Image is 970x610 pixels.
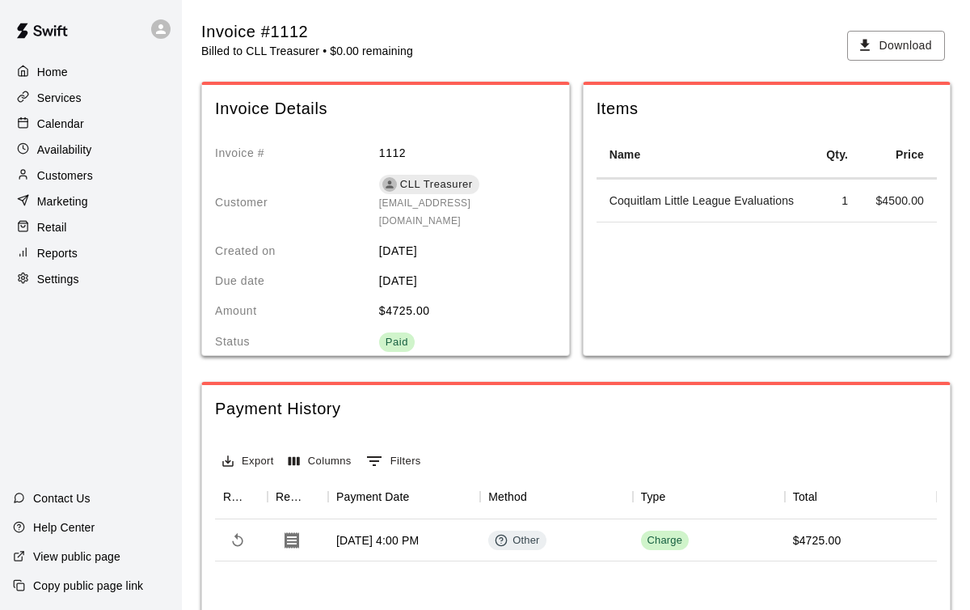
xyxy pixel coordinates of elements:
[785,474,937,519] div: Total
[37,245,78,261] p: Reports
[276,524,308,557] button: Download Receipt
[336,532,419,549] div: Mar 23, 2025, 4:00 PM
[215,333,379,350] p: Status
[379,175,479,194] div: CLL Treasurer
[328,474,480,519] div: Payment Date
[382,177,397,192] div: CLL Treasurer
[13,189,169,214] a: Marketing
[215,98,543,120] span: Invoice Details
[362,448,425,474] button: Show filters
[215,145,379,162] p: Invoice #
[488,474,527,519] div: Method
[826,148,848,161] strong: Qty.
[215,194,379,211] p: Customer
[13,267,169,291] a: Settings
[379,145,543,162] p: 1112
[201,43,413,59] p: Billed to CLL Treasurer • $0.00 remaining
[33,549,120,565] p: View public page
[379,197,470,227] span: [EMAIL_ADDRESS][DOMAIN_NAME]
[215,303,379,320] p: Amount
[394,176,479,193] span: CLL Treasurer
[793,532,841,549] div: $4725.00
[817,485,840,508] button: Sort
[215,273,379,290] p: Due date
[215,398,937,420] span: Payment History
[896,148,924,161] strong: Price
[33,490,91,506] p: Contact Us
[201,21,413,43] div: Invoice #1112
[268,474,328,519] div: Receipt
[13,86,169,110] a: Services
[37,64,68,80] p: Home
[37,219,67,235] p: Retail
[13,60,169,84] a: Home
[633,474,785,519] div: Type
[37,167,93,184] p: Customers
[861,180,937,222] td: $ 4500.00
[379,303,543,320] p: $ 4725.00
[13,112,169,136] a: Calendar
[37,116,84,132] p: Calendar
[223,526,252,555] span: Refund payment
[37,90,82,106] p: Services
[215,474,268,519] div: Refund
[847,31,945,61] button: Download
[37,142,92,158] p: Availability
[215,243,379,260] p: Created on
[597,98,937,120] span: Items
[495,533,539,549] div: Other
[276,474,306,519] div: Receipt
[223,474,245,519] div: Refund
[285,449,356,474] button: Select columns
[793,474,817,519] div: Total
[33,519,95,536] p: Help Center
[37,193,88,210] p: Marketing
[336,474,410,519] div: Payment Date
[609,148,641,161] strong: Name
[379,273,543,290] p: [DATE]
[527,485,550,508] button: Sort
[13,138,169,162] a: Availability
[597,132,937,222] table: spanning table
[306,485,328,508] button: Sort
[379,243,543,260] p: [DATE]
[218,449,278,474] button: Export
[812,180,861,222] td: 1
[597,180,812,222] td: Coquitlam Little League Evaluations
[647,533,683,549] div: Charge
[410,485,432,508] button: Sort
[13,215,169,239] a: Retail
[37,271,79,287] p: Settings
[13,163,169,188] a: Customers
[13,241,169,265] a: Reports
[641,474,666,519] div: Type
[480,474,632,519] div: Method
[33,578,143,594] p: Copy public page link
[665,485,688,508] button: Sort
[245,485,268,508] button: Sort
[386,334,408,350] div: Paid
